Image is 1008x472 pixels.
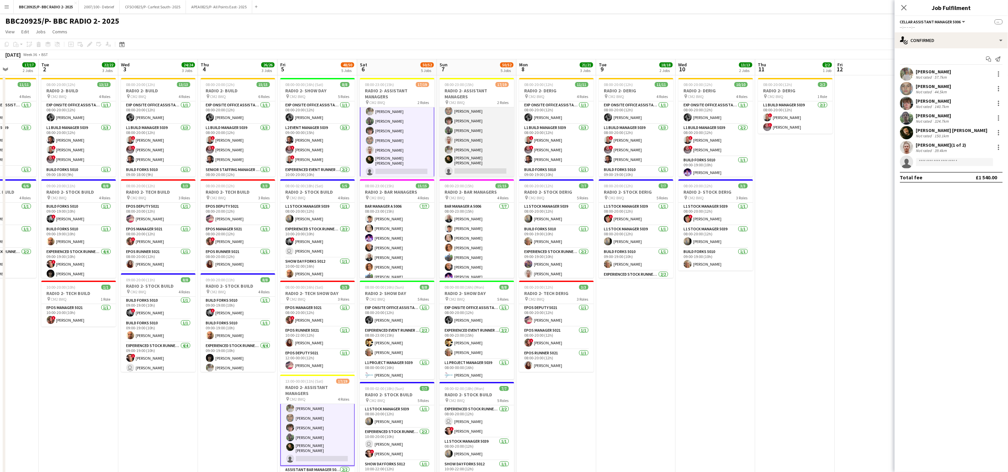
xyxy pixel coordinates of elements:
h3: RADIO 2- DERIG [678,88,753,94]
span: 08:00-23:00 (15h) [365,82,394,87]
span: 15/15 [416,183,429,188]
span: 08:00-20:00 (12h) [684,183,713,188]
span: 08:00-20:00 (12h) [604,183,633,188]
span: 08:00-02:00 (18h) (Sat) [286,183,324,188]
app-card-role: Build Forks 50101/109:00-18:00 (9h) [41,166,116,189]
app-job-card: 10:00-20:00 (10h)1/1RADIO 2- TECH BUILD CM2 8WQ1 RoleEPOS Manager 50211/110:00-20:00 (10h)![PERSO... [41,281,116,327]
span: ! [689,146,693,150]
span: ! [291,146,295,150]
app-card-role: Bar Manager A 50067/708:00-23:00 (15h)[PERSON_NAME][PERSON_NAME][PERSON_NAME][PERSON_NAME][PERSON... [440,203,514,283]
span: 3/3 [340,285,350,290]
app-job-card: 08:00-20:00 (12h)3/3RADIO 2- STOCK DERIG CM2 8WQ3 RolesL1 Stock Manager 50391/108:00-20:00 (12h)!... [678,179,753,271]
span: Cellar Assistant Manager 5006 [900,19,961,24]
span: ! [131,309,135,313]
span: 5 Roles [418,297,429,302]
app-card-role: Exp Onsite Office Assistant 50121/108:00-20:00 (12h)[PERSON_NAME] [519,101,594,124]
span: CM2 8WQ [688,94,704,99]
app-job-card: 09:00-20:00 (11h)8/8RADIO 2- STOCK BUILD CM2 8WQ4 RolesBuild Forks 50101/109:00-19:00 (10h)![PERS... [121,273,196,372]
app-card-role: Experienced Event Runner 50122/208:00-23:00 (15h)[PERSON_NAME][PERSON_NAME] [440,327,514,359]
app-card-role: Build Forks 50101/109:00-19:00 (10h)[PERSON_NAME] [201,319,275,342]
span: 8/8 [181,277,190,282]
div: Not rated [916,89,933,94]
span: ! [291,237,295,241]
span: 3 Roles [577,297,588,302]
app-card-role: EPOS Manager 50211/108:00-20:00 (12h)![PERSON_NAME] [280,304,355,327]
span: 11/11 [575,82,588,87]
span: CM2 8WQ [449,195,465,200]
span: CM2 8WQ [51,195,67,200]
app-job-card: 08:00-20:00 (12h)3/3RADIO 2- TECH BUILD CM2 8WQ3 RolesEPOS Deputy 50211/108:00-20:00 (12h)[PERSON... [201,179,275,271]
span: 4 Roles [20,94,31,99]
h3: RADIO 2- STOCK DERIG [678,189,753,195]
h3: RADIO 2- STOCK DERIG [599,189,673,195]
h3: RADIO 2- ASSISTANT MANAGERS [440,88,514,100]
span: 08:00-20:00 (12h) [524,183,553,188]
h3: RADIO 2- STOCK BUILD [41,189,116,195]
div: 08:00-20:00 (12h)11/11RADIO 2- DERIG CM2 8WQ4 RolesExp Onsite Office Assistant 50121/108:00-20:00... [519,78,594,177]
app-card-role: EPOS Manager 50211/108:00-20:00 (12h)![PERSON_NAME] [121,225,196,248]
span: CM2 8WQ [608,195,624,200]
span: 10:00-20:00 (10h) [47,285,76,290]
span: 09:00-20:00 (11h) [126,277,155,282]
span: 3 Roles [259,195,270,200]
app-card-role: Build Forks 50101/109:00-18:00 (9h) [121,166,196,189]
app-job-card: 08:00-23:00 (15h)17/19RADIO 2- ASSISTANT MANAGERS CM2 8WQ2 Roles[PERSON_NAME] Cellar Assistant Ma... [360,78,435,177]
span: 15/15 [496,183,509,188]
span: 7/7 [579,183,588,188]
h3: RADIO 2- ASSISTANT MANAGERS [360,88,435,100]
app-card-role: Bar Manager A 50067/708:00-23:00 (15h)[PERSON_NAME][PERSON_NAME][PERSON_NAME][PERSON_NAME][PERSON... [360,203,435,283]
button: APEA0825/P- All Points East- 2025 [186,0,252,13]
h3: RADIO 2- TECH DERIG [519,290,594,296]
span: 4 Roles [338,195,350,200]
h3: RADIO 2- BUILD [121,88,196,94]
app-card-role: Exp Onsite Office Assistant 50121/108:00-20:00 (12h)[PERSON_NAME] [678,101,753,124]
span: CM2 8WQ [51,94,67,99]
span: ! [52,146,56,150]
span: 2 Roles [418,100,429,105]
div: 08:00-20:00 (12h)13/13RADIO 2- BUILD CM2 8WQ4 RolesExp Onsite Office Assistant 50121/108:00-20:00... [121,78,196,177]
div: 150.1km [933,133,950,138]
app-card-role: EPOS Manager 50211/108:00-20:00 (12h)![PERSON_NAME] [201,225,275,248]
app-card-role: Cellar Assistant Manager 50066/708:00-23:00 (15h)[PERSON_NAME][PERSON_NAME][PERSON_NAME][PERSON_N... [440,95,514,178]
app-card-role: EPOS Runner 50211/108:00-20:00 (12h)[PERSON_NAME] [201,248,275,271]
span: 08:00-20:00 (12h) [524,285,553,290]
app-job-card: 08:00-20:00 (12h)3/3RADIO 2- TECH BUILD CM2 8WQ3 RolesEPOS Deputy 50211/108:00-20:00 (12h)[PERSON... [121,179,196,271]
button: BBC20925/P- BBC RADIO 2- 2025 [14,0,79,13]
app-card-role: Build Forks 50101/109:00-19:00 (10h)![PERSON_NAME] [201,297,275,319]
app-job-card: 08:00-00:00 (16h) (Sat)3/3RADIO 2- TECH SHOW DAY CM2 8WQ3 RolesEPOS Manager 50211/108:00-20:00 (1... [280,281,355,372]
span: 4 Roles [418,195,429,200]
span: ! [291,316,295,320]
h3: RADIO 2- BUILD [41,88,116,94]
span: ! [529,136,533,140]
app-card-role: L1 Build Manager 50393/308:00-20:00 (12h)[PERSON_NAME]![PERSON_NAME]![PERSON_NAME] [41,124,116,166]
span: ! [211,309,215,313]
app-card-role: Experienced Event Runner 50122/210:00-20:00 (10h) [280,166,355,198]
div: 08:00-20:00 (12h)13/13RADIO 2- BUILD CM2 8WQ4 RolesExp Onsite Office Assistant 50121/108:00-20:00... [41,78,116,177]
span: 08:00-23:00 (15h) [445,82,474,87]
span: CM2 8WQ [370,100,386,105]
span: ! [609,136,613,140]
app-card-role: EPOS Deputy 50211/108:00-20:00 (12h)[PERSON_NAME] [519,304,594,327]
div: 08:00-20:00 (12h)15/15RADIO 2- BUILD CM2 8WQ6 RolesExp Onsite Office Assistant 50121/108:00-20:00... [201,78,275,177]
span: 5 Roles [338,94,350,99]
h3: RADIO 2- STOCK BUILD [121,283,196,289]
app-card-role: L1 Build Manager 50392/208:00-20:00 (12h)![PERSON_NAME]![PERSON_NAME] [678,124,753,156]
app-card-role: L1 Build Manager 50393/308:00-20:00 (12h)![PERSON_NAME]![PERSON_NAME][PERSON_NAME] [519,124,594,166]
span: 4 Roles [99,94,111,99]
app-job-card: 09:00-20:00 (11h)8/8RADIO 2- STOCK BUILD CM2 8WQ4 RolesBuild Forks 50101/109:00-19:00 (10h)![PERS... [201,273,275,372]
span: CM2 8WQ [529,94,545,99]
button: Cellar Assistant Manager 5006 [900,19,966,24]
span: CM2 8WQ [370,195,386,200]
span: 8/8 [101,183,111,188]
span: 5/5 [340,183,350,188]
app-job-card: 08:00-20:00 (12h)7/7RADIO 2- STOCK DERIG CM2 8WQ5 RolesL1 Stock Manager 50391/108:00-20:00 (12h)[... [519,179,594,278]
span: ! [211,146,215,150]
span: CM2 8WQ [290,94,306,99]
span: 15/15 [257,82,270,87]
span: 11/11 [655,82,668,87]
app-card-role: Build Forks 50101/109:00-19:00 (10h)[PERSON_NAME] [678,156,753,179]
